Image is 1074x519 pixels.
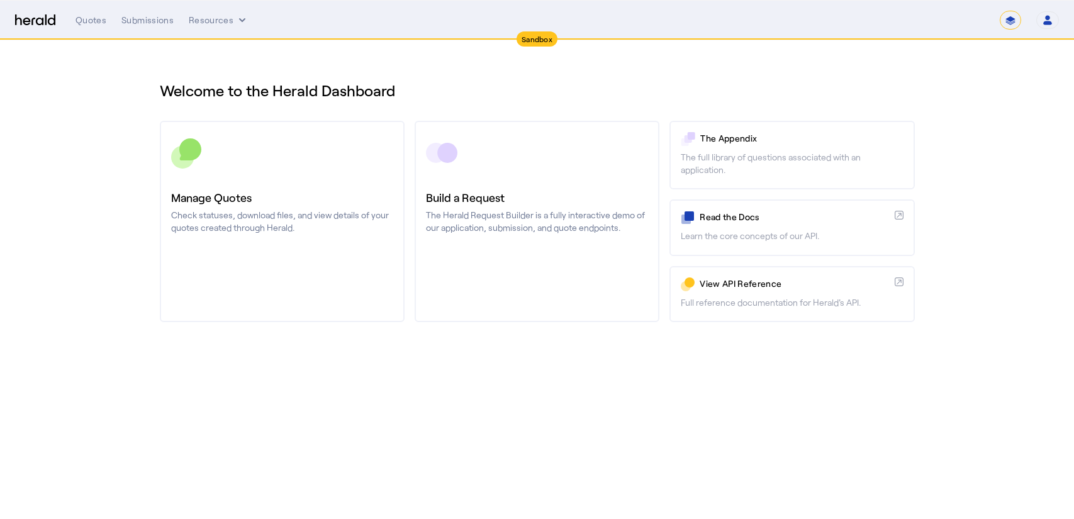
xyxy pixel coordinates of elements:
[415,121,659,322] a: Build a RequestThe Herald Request Builder is a fully interactive demo of our application, submiss...
[517,31,557,47] div: Sandbox
[700,132,903,145] p: The Appendix
[700,211,889,223] p: Read the Docs
[171,189,393,206] h3: Manage Quotes
[681,151,903,176] p: The full library of questions associated with an application.
[669,199,914,255] a: Read the DocsLearn the core concepts of our API.
[669,121,914,189] a: The AppendixThe full library of questions associated with an application.
[171,209,393,234] p: Check statuses, download files, and view details of your quotes created through Herald.
[669,266,914,322] a: View API ReferenceFull reference documentation for Herald's API.
[15,14,55,26] img: Herald Logo
[700,277,889,290] p: View API Reference
[681,296,903,309] p: Full reference documentation for Herald's API.
[426,189,648,206] h3: Build a Request
[160,81,915,101] h1: Welcome to the Herald Dashboard
[76,14,106,26] div: Quotes
[426,209,648,234] p: The Herald Request Builder is a fully interactive demo of our application, submission, and quote ...
[160,121,405,322] a: Manage QuotesCheck statuses, download files, and view details of your quotes created through Herald.
[189,14,249,26] button: Resources dropdown menu
[681,230,903,242] p: Learn the core concepts of our API.
[121,14,174,26] div: Submissions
